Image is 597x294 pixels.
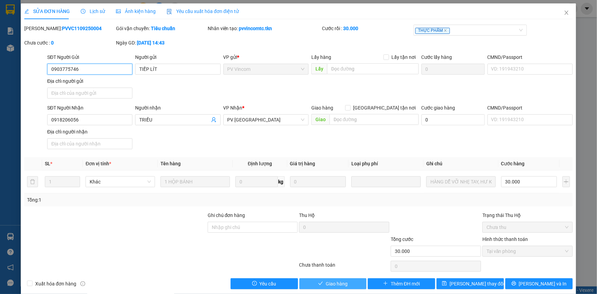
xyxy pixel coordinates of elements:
[415,28,450,34] span: THỰC PHẨM
[391,280,420,287] span: Thêm ĐH mới
[383,281,388,286] span: plus
[322,25,412,32] div: Cước rồi :
[64,17,286,25] li: [STREET_ADDRESS][PERSON_NAME]. [GEOGRAPHIC_DATA], Tỉnh [GEOGRAPHIC_DATA]
[290,161,315,166] span: Giá trị hàng
[290,176,346,187] input: 0
[47,104,132,112] div: SĐT Người Nhận
[260,280,276,287] span: Yêu cầu
[24,39,115,47] div: Chưa cước :
[116,25,206,32] div: Gói vận chuyển:
[351,104,419,112] span: [GEOGRAPHIC_DATA] tận nơi
[557,3,576,23] button: Close
[151,26,175,31] b: Tiêu chuẩn
[511,281,516,286] span: printer
[27,196,231,204] div: Tổng: 1
[318,281,323,286] span: check
[486,222,569,232] span: Chưa thu
[482,237,528,242] label: Hình thức thanh toán
[482,212,573,219] div: Trạng thái Thu Hộ
[208,25,321,32] div: Nhân viên tạo:
[223,53,309,61] div: VP gửi
[64,25,286,34] li: Hotline: 1900 8153
[368,278,435,289] button: plusThêm ĐH mới
[329,114,419,125] input: Dọc đường
[86,161,111,166] span: Đơn vị tính
[33,280,79,287] span: Xuất hóa đơn hàng
[45,161,50,166] span: SL
[421,54,452,60] label: Cước lấy hàng
[349,157,424,170] th: Loại phụ phí
[299,278,367,289] button: checkGiao hàng
[299,213,315,218] span: Thu Hộ
[167,9,239,14] span: Yêu cầu xuất hóa đơn điện tử
[135,104,220,112] div: Người nhận
[47,88,132,99] input: Địa chỉ của người gửi
[228,64,304,74] span: PV Vincom
[9,9,43,43] img: logo.jpg
[389,53,419,61] span: Lấy tận nơi
[421,105,455,111] label: Cước giao hàng
[90,177,151,187] span: Khác
[488,53,573,61] div: CMND/Passport
[211,117,217,123] span: user-add
[27,176,38,187] button: delete
[311,54,331,60] span: Lấy hàng
[564,10,569,15] span: close
[505,278,573,289] button: printer[PERSON_NAME] và In
[326,280,348,287] span: Giao hàng
[231,278,298,289] button: exclamation-circleYêu cầu
[519,280,567,287] span: [PERSON_NAME] và In
[47,53,132,61] div: SĐT Người Gửi
[160,176,230,187] input: VD: Bàn, Ghế
[81,9,105,14] span: Lịch sử
[421,64,485,75] input: Cước lấy hàng
[160,161,181,166] span: Tên hàng
[424,157,498,170] th: Ghi chú
[488,104,573,112] div: CMND/Passport
[208,222,298,233] input: Ghi chú đơn hàng
[278,176,285,187] span: kg
[80,281,85,286] span: info-circle
[311,114,329,125] span: Giao
[47,77,132,85] div: Địa chỉ người gửi
[391,237,413,242] span: Tổng cước
[444,29,447,32] span: close
[47,138,132,149] input: Địa chỉ của người nhận
[24,25,115,32] div: [PERSON_NAME]:
[116,9,121,14] span: picture
[208,213,245,218] label: Ghi chú đơn hàng
[327,63,419,74] input: Dọc đường
[24,9,29,14] span: edit
[562,176,570,187] button: plus
[450,280,504,287] span: [PERSON_NAME] thay đổi
[51,40,54,46] b: 0
[252,281,257,286] span: exclamation-circle
[486,246,569,256] span: Tại văn phòng
[24,9,70,14] span: SỬA ĐƠN HÀNG
[501,161,525,166] span: Cước hàng
[437,278,504,289] button: save[PERSON_NAME] thay đổi
[116,9,156,14] span: Ảnh kiện hàng
[9,50,102,73] b: GỬI : PV [GEOGRAPHIC_DATA]
[137,40,165,46] b: [DATE] 14:43
[62,26,102,31] b: PVVC1109250004
[442,281,447,286] span: save
[81,9,86,14] span: clock-circle
[311,105,333,111] span: Giao hàng
[239,26,272,31] b: pvvincomtc.tkn
[167,9,172,14] img: icon
[47,128,132,136] div: Địa chỉ người nhận
[311,63,327,74] span: Lấy
[343,26,358,31] b: 30.000
[228,115,304,125] span: PV Tây Ninh
[135,53,220,61] div: Người gửi
[223,105,243,111] span: VP Nhận
[421,114,485,125] input: Cước giao hàng
[299,261,390,273] div: Chưa thanh toán
[116,39,206,47] div: Ngày GD:
[426,176,496,187] input: Ghi Chú
[248,161,272,166] span: Định lượng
